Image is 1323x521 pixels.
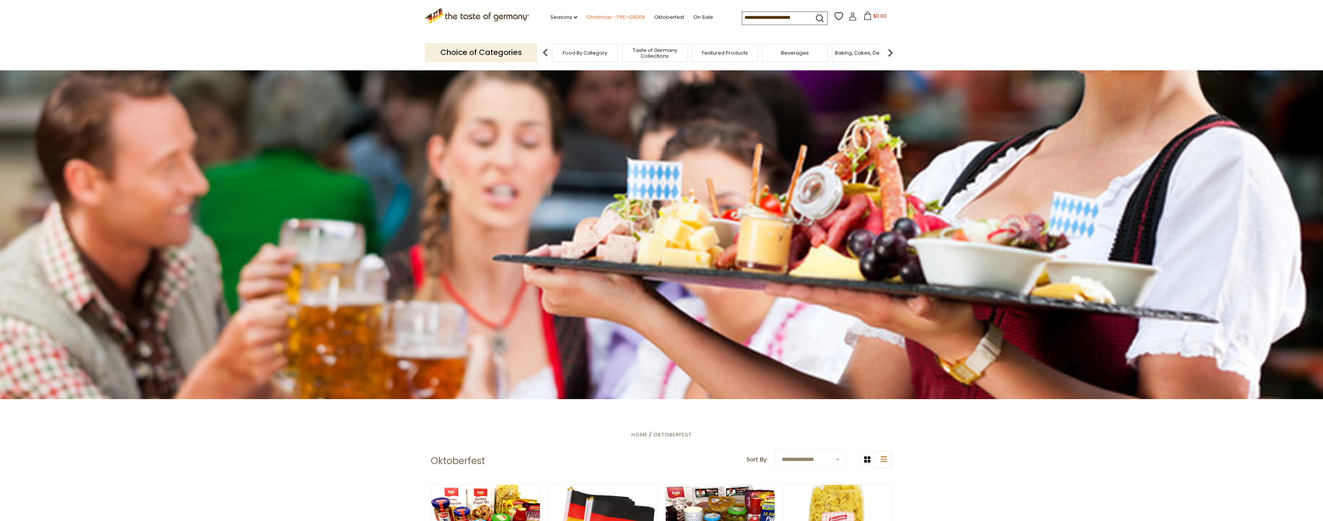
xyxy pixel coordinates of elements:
[873,13,886,19] span: $0.00
[883,45,898,60] img: next arrow
[746,455,768,464] label: Sort By:
[654,13,684,22] a: Oktoberfest
[702,50,748,56] a: Featured Products
[781,50,809,56] a: Beverages
[431,455,485,467] h1: Oktoberfest
[653,431,691,438] a: Oktoberfest
[858,12,891,23] button: $0.00
[538,45,553,60] img: previous arrow
[624,47,686,59] a: Taste of Germany Collections
[550,13,577,22] a: Seasons
[693,13,713,22] a: On Sale
[632,431,648,438] a: Home
[587,13,645,22] a: Christmas - PRE-ORDER
[425,43,537,62] p: Choice of Categories
[563,50,607,56] a: Food By Category
[835,50,895,56] a: Baking, Cakes, Desserts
